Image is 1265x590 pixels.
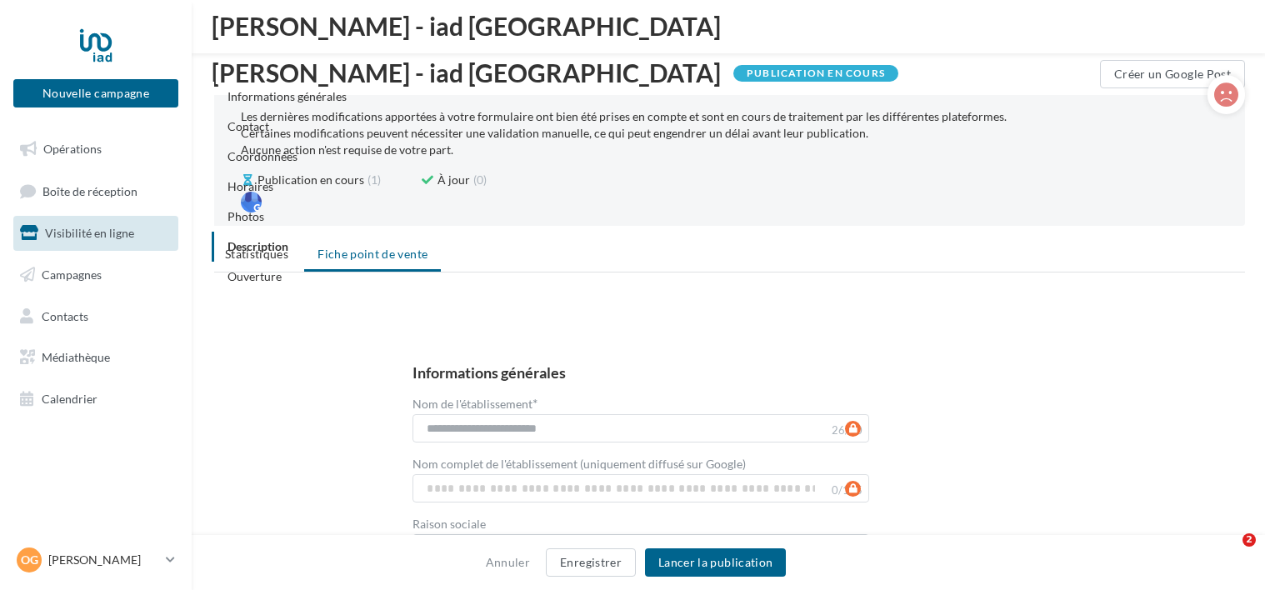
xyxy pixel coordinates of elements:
[212,13,721,38] span: [PERSON_NAME] - iad [GEOGRAPHIC_DATA]
[10,132,182,167] a: Opérations
[42,267,102,282] span: Campagnes
[733,65,898,82] div: Publication en cours
[546,548,636,577] button: Enregistrer
[473,172,487,188] span: (0)
[645,548,786,577] button: Lancer la publication
[21,552,38,568] span: OG
[42,308,88,322] span: Contacts
[42,350,110,364] span: Médiathèque
[43,142,102,156] span: Opérations
[10,173,182,209] a: Boîte de réception
[1100,60,1245,88] button: Créer un Google Post
[212,60,721,85] span: [PERSON_NAME] - iad [GEOGRAPHIC_DATA]
[42,392,97,406] span: Calendrier
[227,179,273,193] a: Horaires
[42,183,137,197] span: Boîte de réception
[10,257,182,292] a: Campagnes
[10,216,182,251] a: Visibilité en ligne
[479,552,537,572] button: Annuler
[832,425,862,436] label: 26/50
[241,108,1218,158] div: Les dernières modifications apportées à votre formulaire ont bien été prises en compte et sont en...
[227,269,282,283] a: Ouverture
[227,89,347,103] a: Informations générales
[412,458,746,470] label: Nom complet de l'établissement (uniquement diffusé sur Google)
[412,518,486,530] label: Raison sociale
[13,544,178,576] a: OG [PERSON_NAME]
[45,226,134,240] span: Visibilité en ligne
[412,397,537,410] label: Nom de l'établissement
[48,552,159,568] p: [PERSON_NAME]
[13,79,178,107] button: Nouvelle campagne
[412,365,566,380] div: Informations générales
[227,149,297,163] a: Coordonnées
[1208,533,1248,573] iframe: Intercom live chat
[10,340,182,375] a: Médiathèque
[227,239,288,253] a: Description
[832,485,862,496] label: 0/125
[10,299,182,334] a: Contacts
[1242,533,1256,547] span: 2
[10,382,182,417] a: Calendrier
[227,209,264,223] a: Photos
[227,119,269,133] a: Contact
